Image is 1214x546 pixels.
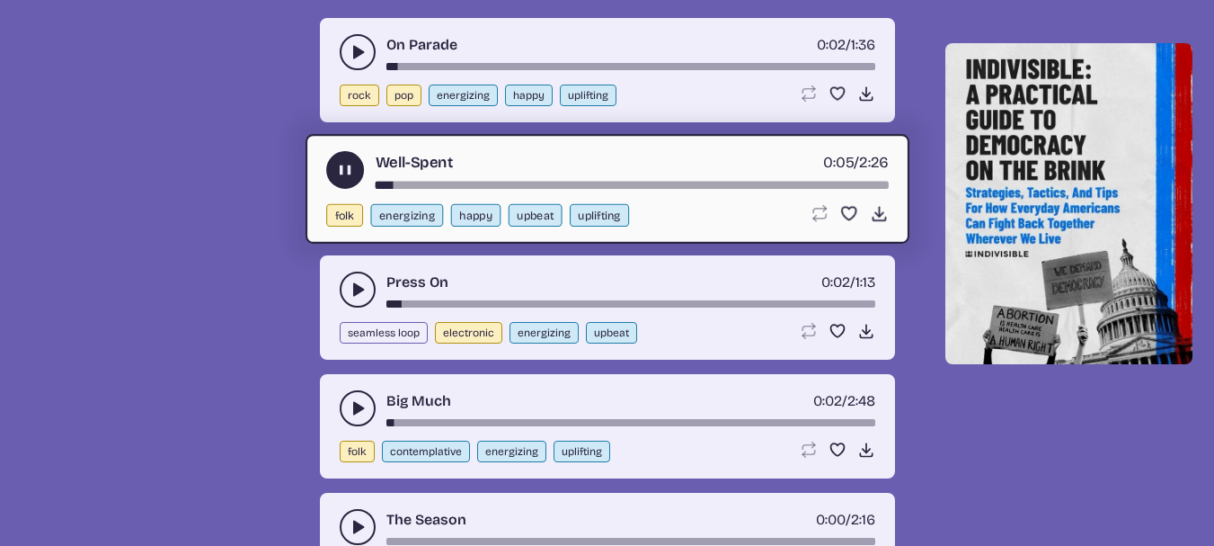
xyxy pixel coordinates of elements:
[326,151,364,189] button: play-pause toggle
[375,182,888,189] div: song-time-bar
[386,34,457,56] a: On Parade
[435,322,502,344] button: electronic
[570,204,629,227] button: uplifting
[560,85,616,106] button: uplifting
[375,151,452,174] a: Well-Spent
[386,538,875,545] div: song-time-bar
[340,85,379,106] button: rock
[326,204,363,227] button: folk
[800,85,818,103] button: Loop
[817,36,846,53] span: timer
[386,390,451,412] a: Big Much
[450,204,501,227] button: happy
[386,85,421,106] button: pop
[340,34,376,70] button: play-pause toggle
[821,272,875,293] div: /
[508,204,562,227] button: upbeat
[386,63,875,70] div: song-time-bar
[370,204,443,227] button: energizing
[851,511,875,528] span: 2:16
[817,34,875,56] div: /
[340,390,376,426] button: play-pause toggle
[586,322,637,344] button: upbeat
[829,85,846,103] button: Favorite
[813,392,842,409] span: timer
[823,153,854,171] span: timer
[386,300,875,308] div: song-time-bar
[823,151,888,174] div: /
[855,273,875,291] span: 1:13
[809,204,828,223] button: Loop
[505,85,553,106] button: happy
[813,390,875,412] div: /
[816,511,846,528] span: timer
[429,85,498,106] button: energizing
[477,441,546,462] button: energizing
[859,153,889,171] span: 2:26
[847,392,875,409] span: 2:48
[945,43,1193,364] img: Help save our democracy!
[816,509,875,531] div: /
[510,322,579,344] button: energizing
[340,322,428,344] button: seamless loop
[340,272,376,308] button: play-pause toggle
[829,322,846,340] button: Favorite
[554,441,610,462] button: uplifting
[800,441,818,459] button: Loop
[386,272,448,293] a: Press On
[851,36,875,53] span: 1:36
[340,441,375,462] button: folk
[839,204,858,223] button: Favorite
[800,322,818,340] button: Loop
[382,441,470,462] button: contemplative
[829,441,846,459] button: Favorite
[821,273,850,291] span: timer
[340,509,376,545] button: play-pause toggle
[386,419,875,426] div: song-time-bar
[386,509,466,531] a: The Season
